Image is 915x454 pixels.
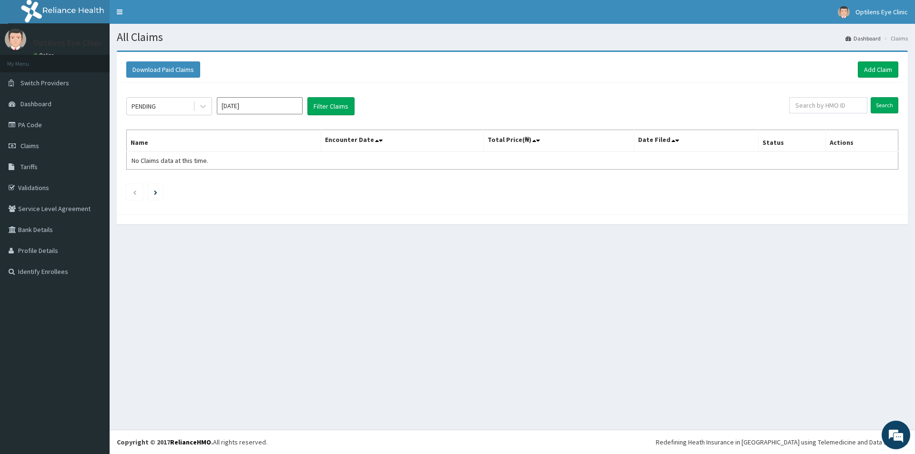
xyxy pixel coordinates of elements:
[825,130,898,152] th: Actions
[483,130,634,152] th: Total Price(₦)
[307,97,355,115] button: Filter Claims
[170,438,211,446] a: RelianceHMO
[117,438,213,446] strong: Copyright © 2017 .
[132,188,137,196] a: Previous page
[321,130,483,152] th: Encounter Date
[789,97,867,113] input: Search by HMO ID
[110,430,915,454] footer: All rights reserved.
[117,31,908,43] h1: All Claims
[634,130,758,152] th: Date Filed
[132,156,208,165] span: No Claims data at this time.
[855,8,908,16] span: Optilens Eye Clinic
[882,34,908,42] li: Claims
[656,437,908,447] div: Redefining Heath Insurance in [GEOGRAPHIC_DATA] using Telemedicine and Data Science!
[20,79,69,87] span: Switch Providers
[217,97,303,114] input: Select Month and Year
[126,61,200,78] button: Download Paid Claims
[20,162,38,171] span: Tariffs
[871,97,898,113] input: Search
[132,101,156,111] div: PENDING
[5,29,26,50] img: User Image
[127,130,321,152] th: Name
[33,52,56,59] a: Online
[20,141,39,150] span: Claims
[845,34,881,42] a: Dashboard
[154,188,157,196] a: Next page
[838,6,850,18] img: User Image
[33,39,102,47] p: Optilens Eye Clinic
[20,100,51,108] span: Dashboard
[858,61,898,78] a: Add Claim
[758,130,825,152] th: Status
